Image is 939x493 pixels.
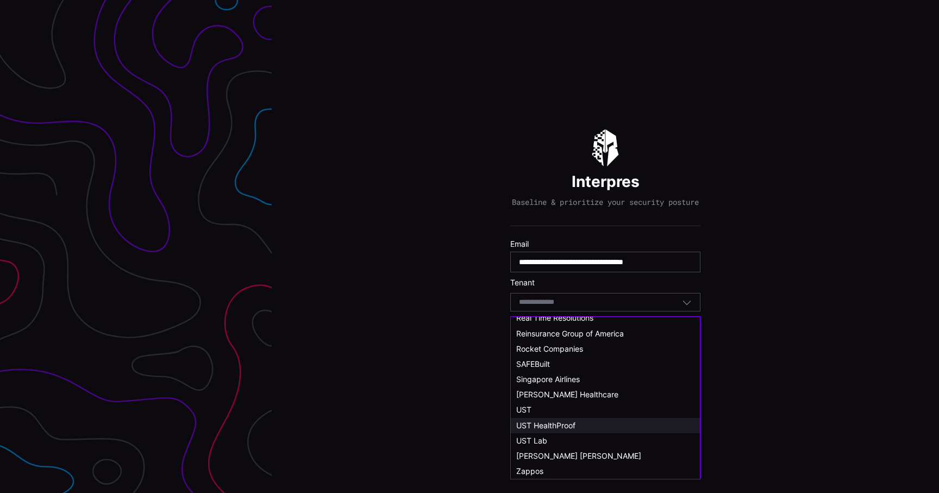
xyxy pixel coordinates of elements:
span: SAFEBuilt [516,359,550,369]
span: Real Time Resolutions [516,313,593,322]
span: UST HealthProof [516,421,575,430]
span: Reinsurance Group of America [516,329,624,338]
span: UST Lab [516,436,547,445]
span: [PERSON_NAME] Healthcare [516,390,618,399]
span: Rocket Companies [516,344,583,353]
p: Baseline & prioritize your security posture [512,197,699,207]
span: Singapore Airlines [516,375,580,384]
label: Tenant [510,278,700,288]
button: Toggle options menu [682,297,692,307]
span: Zappos [516,466,543,476]
label: Email [510,239,700,249]
h1: Interpres [572,172,640,191]
span: UST [516,405,531,414]
span: [PERSON_NAME] [PERSON_NAME] [516,451,641,460]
